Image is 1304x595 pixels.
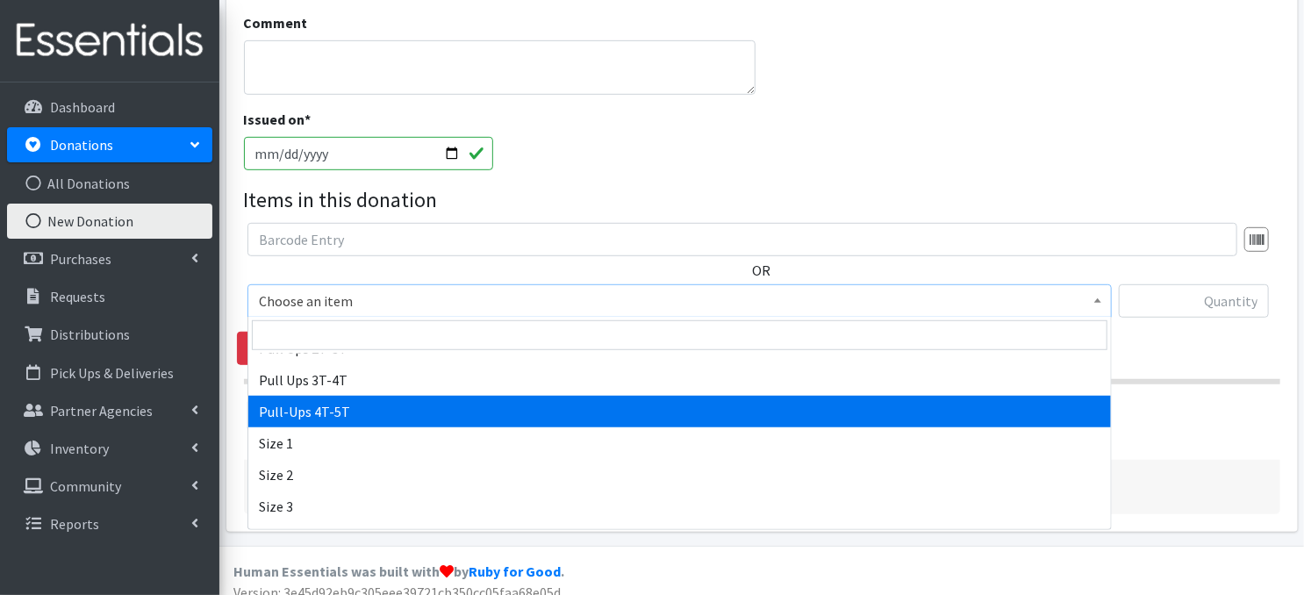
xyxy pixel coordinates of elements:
[7,204,212,239] a: New Donation
[50,288,105,305] p: Requests
[7,431,212,466] a: Inventory
[259,289,1100,313] span: Choose an item
[7,355,212,391] a: Pick Ups & Deliveries
[247,284,1112,318] span: Choose an item
[244,109,312,130] label: Issued on
[244,12,308,33] label: Comment
[7,166,212,201] a: All Donations
[50,250,111,268] p: Purchases
[7,11,212,70] img: HumanEssentials
[50,440,109,457] p: Inventory
[7,317,212,352] a: Distributions
[247,223,1237,256] input: Barcode Entry
[7,90,212,125] a: Dashboard
[7,279,212,314] a: Requests
[248,459,1111,491] li: Size 2
[248,364,1111,396] li: Pull Ups 3T-4T
[50,515,99,533] p: Reports
[50,136,113,154] p: Donations
[753,260,771,281] label: OR
[1119,284,1269,318] input: Quantity
[50,98,115,116] p: Dashboard
[469,563,561,580] a: Ruby for Good
[248,491,1111,522] li: Size 3
[50,326,130,343] p: Distributions
[50,402,153,419] p: Partner Agencies
[248,427,1111,459] li: Size 1
[7,469,212,504] a: Community
[50,364,174,382] p: Pick Ups & Deliveries
[7,393,212,428] a: Partner Agencies
[237,332,325,365] a: Remove
[7,241,212,276] a: Purchases
[248,522,1111,554] li: Size 4
[248,396,1111,427] li: Pull-Ups 4T-5T
[7,506,212,541] a: Reports
[233,563,564,580] strong: Human Essentials was built with by .
[50,477,121,495] p: Community
[305,111,312,128] abbr: required
[244,184,1280,216] legend: Items in this donation
[7,127,212,162] a: Donations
